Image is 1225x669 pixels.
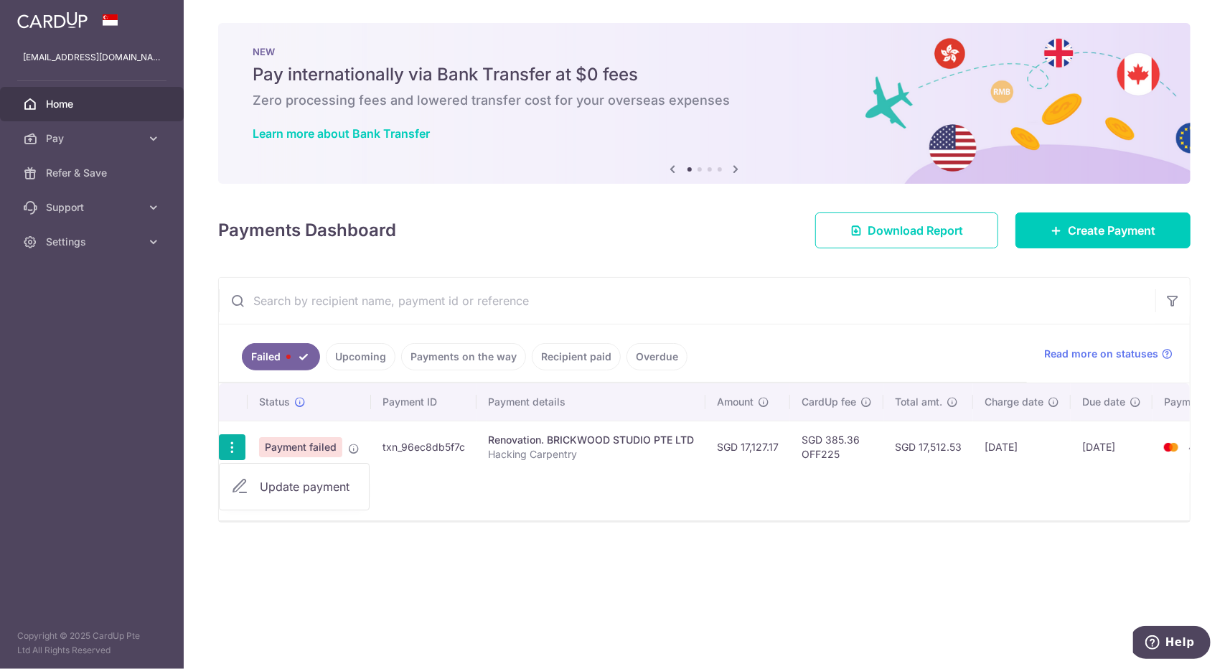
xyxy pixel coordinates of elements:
h4: Payments Dashboard [218,217,396,243]
td: SGD 385.36 OFF225 [790,421,883,473]
h5: Pay internationally via Bank Transfer at $0 fees [253,63,1156,86]
span: Refer & Save [46,166,141,180]
span: Create Payment [1068,222,1155,239]
span: Amount [717,395,754,409]
td: [DATE] [1071,421,1153,473]
span: Total amt. [895,395,942,409]
a: Create Payment [1015,212,1191,248]
img: Bank Card [1157,439,1186,456]
a: Upcoming [326,343,395,370]
th: Payment ID [371,383,477,421]
span: CardUp fee [802,395,856,409]
td: SGD 17,127.17 [705,421,790,473]
a: Read more on statuses [1044,347,1173,361]
span: Download Report [868,222,963,239]
p: NEW [253,46,1156,57]
td: SGD 17,512.53 [883,421,973,473]
span: 4761 [1188,441,1211,453]
a: Payments on the way [401,343,526,370]
a: Learn more about Bank Transfer [253,126,430,141]
a: Download Report [815,212,998,248]
span: Home [46,97,141,111]
a: Overdue [626,343,687,370]
a: Recipient paid [532,343,621,370]
iframe: Opens a widget where you can find more information [1133,626,1211,662]
span: Settings [46,235,141,249]
div: Renovation. BRICKWOOD STUDIO PTE LTD [488,433,694,447]
p: Hacking Carpentry [488,447,694,462]
td: txn_96ec8db5f7c [371,421,477,473]
img: CardUp [17,11,88,29]
span: Charge date [985,395,1043,409]
input: Search by recipient name, payment id or reference [219,278,1155,324]
a: Failed [242,343,320,370]
img: Bank transfer banner [218,23,1191,184]
h6: Zero processing fees and lowered transfer cost for your overseas expenses [253,92,1156,109]
span: Pay [46,131,141,146]
span: Status [259,395,290,409]
td: [DATE] [973,421,1071,473]
span: Due date [1082,395,1125,409]
span: Support [46,200,141,215]
span: Payment failed [259,437,342,457]
p: [EMAIL_ADDRESS][DOMAIN_NAME] [23,50,161,65]
span: Read more on statuses [1044,347,1158,361]
th: Payment details [477,383,705,421]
